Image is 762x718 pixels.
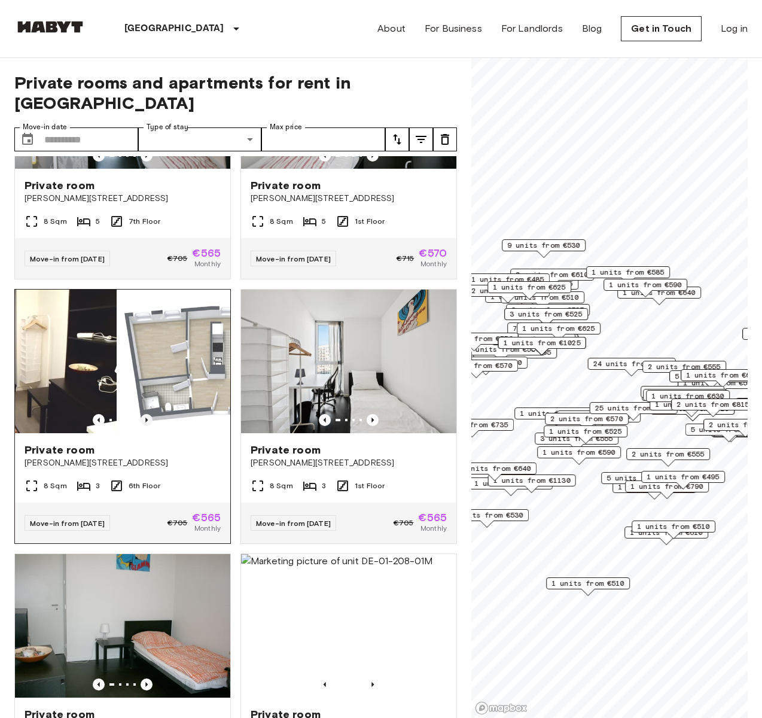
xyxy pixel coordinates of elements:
label: Move-in date [23,122,67,132]
span: 1 units from €1130 [493,475,571,486]
div: Map marker [506,304,590,323]
div: Map marker [603,279,687,297]
span: 3 units from €530 [450,510,523,521]
span: 2 units from €555 [648,361,721,372]
div: Map marker [466,273,550,292]
span: Private rooms and apartments for rent in [GEOGRAPHIC_DATA] [14,72,457,113]
div: Map marker [642,361,726,379]
span: 5 [96,216,100,227]
span: 8 Sqm [44,216,67,227]
span: [PERSON_NAME][STREET_ADDRESS] [25,457,221,469]
div: Map marker [601,472,685,491]
div: Map marker [517,323,601,341]
span: 5 units from €590 [606,473,679,483]
span: 8 Sqm [44,480,67,491]
span: 1 units from €570 [474,478,547,489]
span: 1 units from €625 [522,323,595,334]
div: Map marker [557,410,641,429]
span: 1 units from €590 [609,279,682,290]
div: Map marker [545,413,629,431]
div: Map marker [431,333,519,351]
span: 24 units from €530 [593,358,670,369]
span: 3 [96,480,100,491]
img: Marketing picture of unit DE-01-302-016-03 [117,290,332,433]
span: 2 units from €690 [449,357,522,368]
span: 29 units from €570 [436,333,513,344]
span: €565 [192,248,221,258]
div: Map marker [632,521,715,539]
span: 8 Sqm [270,216,293,227]
span: 1st Floor [355,216,385,227]
span: 3 units from €555 [540,433,613,444]
span: 5 units from €660 [675,371,748,382]
span: 1st Floor [355,480,385,491]
img: Marketing picture of unit DE-01-208-01M [241,554,456,698]
span: Monthly [420,258,447,269]
div: Map marker [430,419,514,437]
a: For Landlords [501,22,563,36]
span: 3 units from €525 [510,309,583,320]
div: Map marker [444,357,528,375]
a: For Business [425,22,482,36]
span: 2 units from €815 [676,399,749,410]
div: Map marker [669,370,753,389]
div: Map marker [671,398,755,417]
span: 3 units from €525 [511,305,584,315]
a: Log in [721,22,748,36]
button: Previous image [93,679,105,690]
span: [PERSON_NAME][STREET_ADDRESS] [25,193,221,205]
div: Map marker [537,446,621,465]
a: Get in Touch [621,16,702,41]
span: 1 units from €510 [637,521,710,532]
div: Map marker [507,323,591,341]
div: Map marker [626,448,710,467]
span: [PERSON_NAME][STREET_ADDRESS] [251,193,447,205]
span: 1 units from €570 [440,360,513,371]
p: [GEOGRAPHIC_DATA] [124,22,224,36]
div: Map marker [514,407,598,426]
span: 1 units from €660 [686,370,759,381]
label: Type of stay [147,122,188,132]
div: Map marker [502,239,586,258]
span: [PERSON_NAME][STREET_ADDRESS] [251,457,447,469]
span: 1 units from €590 [542,447,615,458]
button: tune [409,127,433,151]
span: 7 units from €585 [513,323,586,334]
button: Previous image [141,414,153,426]
div: Map marker [453,463,537,481]
div: Map marker [625,480,709,499]
div: Map marker [641,386,724,404]
span: 5 [322,216,326,227]
span: 1 units from €735 [435,419,508,430]
span: 1 units from €585 [592,267,665,278]
button: Previous image [319,414,331,426]
div: Map marker [504,308,588,327]
button: Choose date [16,127,39,151]
div: Map marker [434,360,518,378]
span: 2 units from €570 [550,413,623,424]
span: 1 units from €790 [630,481,703,492]
span: Move-in from [DATE] [30,254,105,263]
span: 25 units from €575 [595,403,672,413]
span: 4 units from €605 [562,411,635,422]
span: 1 units from €485 [471,274,544,285]
span: 3 [322,480,326,491]
span: 1 units from €1025 [504,337,581,348]
span: 2 units from €510 [506,292,579,303]
span: 2 units from €610 [516,269,589,280]
label: Max price [270,122,302,132]
span: 1 units from €640 [648,390,721,400]
span: 1 units from €495 [647,471,720,482]
span: €565 [192,512,221,523]
span: €705 [167,253,188,264]
span: Monthly [420,523,447,534]
button: Previous image [367,679,379,690]
span: 1 units from €725 [520,408,593,419]
button: Previous image [367,414,379,426]
span: Private room [25,443,95,457]
div: Map marker [546,577,630,596]
div: Map marker [624,527,708,545]
div: Map marker [535,433,618,451]
span: Move-in from [DATE] [256,254,331,263]
span: 1 units from €640 [623,287,696,298]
